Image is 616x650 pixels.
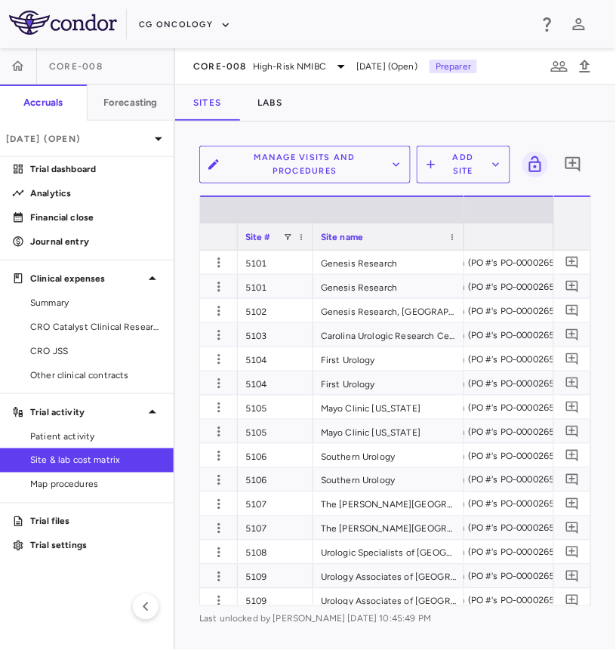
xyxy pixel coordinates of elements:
div: 5108 [238,541,313,564]
div: Genesis Research [313,275,464,298]
svg: Add comment [565,279,580,294]
button: Add comment [562,445,583,466]
div: 5107 [238,492,313,516]
svg: Add comment [565,255,580,270]
button: Sites [175,85,239,121]
div: First Urology [313,371,464,395]
svg: Add comment [565,376,580,390]
span: CORE-008 [193,60,247,72]
div: 5104 [238,371,313,395]
div: 5106 [238,444,313,467]
span: Patient activity [30,430,162,443]
button: Add comment [562,470,583,490]
svg: Add comment [565,473,580,487]
div: The [PERSON_NAME][GEOGRAPHIC_DATA] [313,492,464,516]
button: Add comment [562,325,583,345]
span: CRO Catalyst Clinical Research [30,320,162,334]
button: Labs [239,85,300,121]
img: logo-full-BYUhSk78.svg [9,11,117,35]
div: First Urology [313,347,464,371]
div: Mayo Clinic [US_STATE] [313,420,464,443]
button: Add comment [562,252,583,273]
span: Site name [321,232,363,242]
button: Add comment [562,300,583,321]
span: Site # [245,232,271,242]
p: Clinical expenses [30,272,143,285]
button: Add comment [562,518,583,538]
p: Financial close [30,211,162,224]
button: CG Oncology [139,13,231,37]
button: Manage Visits and Procedures [199,146,411,183]
svg: Add comment [565,352,580,366]
div: The [PERSON_NAME][GEOGRAPHIC_DATA] [313,516,464,540]
div: Southern Urology [313,468,464,491]
button: Add comment [562,590,583,611]
div: 5103 [238,323,313,347]
svg: Add comment [564,156,582,174]
button: Add comment [562,494,583,514]
span: Other clinical contracts [30,368,162,382]
div: Carolina Urologic Research Center [313,323,464,347]
svg: Add comment [565,303,580,318]
button: Add comment [562,421,583,442]
svg: Add comment [565,400,580,414]
div: 5101 [238,251,313,274]
button: Add comment [562,349,583,369]
button: Add comment [562,276,583,297]
svg: Add comment [565,328,580,342]
span: Last unlocked by [PERSON_NAME] [DATE] 10:45:49 PM [199,612,592,626]
div: Genesis Research, [GEOGRAPHIC_DATA] [313,299,464,322]
div: 5102 [238,299,313,322]
div: Southern Urology [313,444,464,467]
h6: Accruals [23,96,63,109]
svg: Add comment [565,569,580,584]
button: Add Site [417,146,511,183]
button: Add comment [562,397,583,417]
div: 5109 [238,589,313,612]
span: CRO JSS [30,344,162,358]
button: Add comment [562,542,583,562]
div: 5101 [238,275,313,298]
span: Map procedures [30,478,162,491]
p: Trial dashboard [30,162,162,176]
span: [DATE] (Open) [356,60,417,73]
button: Add comment [560,152,586,177]
span: Lock grid [516,152,548,177]
button: Add comment [562,566,583,587]
span: Site & lab cost matrix [30,454,162,467]
svg: Add comment [565,521,580,535]
p: Trial files [30,515,162,528]
div: 5109 [238,565,313,588]
div: 5104 [238,347,313,371]
button: Add comment [562,373,583,393]
svg: Add comment [565,424,580,439]
p: [DATE] (Open) [6,132,149,146]
svg: Add comment [565,497,580,511]
div: Mayo Clinic [US_STATE] [313,396,464,419]
div: 5106 [238,468,313,491]
svg: Add comment [565,545,580,559]
div: Urology Associates of [GEOGRAPHIC_DATA] [313,589,464,612]
div: 5105 [238,420,313,443]
div: Genesis Research [313,251,464,274]
p: Journal entry [30,235,162,248]
span: High-Risk NMIBC [253,60,326,73]
h6: Forecasting [103,96,158,109]
svg: Add comment [565,448,580,463]
p: Trial activity [30,405,143,419]
p: Trial settings [30,539,162,553]
span: CORE-008 [49,60,103,72]
div: 5105 [238,396,313,419]
div: Urology Associates of [GEOGRAPHIC_DATA] [313,565,464,588]
span: Summary [30,296,162,310]
div: 5107 [238,516,313,540]
p: Analytics [30,186,162,200]
div: Urologic Specialists of [GEOGRAPHIC_DATA][US_STATE] [313,541,464,564]
p: Preparer [430,60,477,73]
svg: Add comment [565,593,580,608]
